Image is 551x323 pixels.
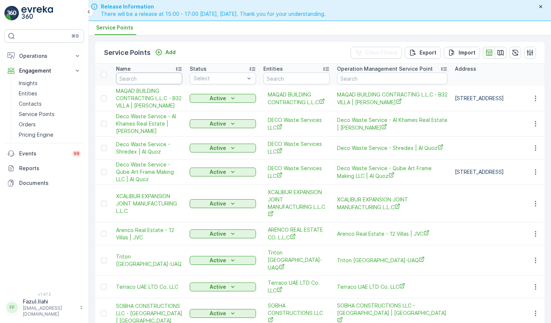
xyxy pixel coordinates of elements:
button: Engagement [4,63,84,78]
span: Release Information [101,3,326,10]
a: Pricing Engine [16,130,84,140]
a: Deco Waste Service - Al Khames Real Estate | Al Raffa [337,116,448,131]
button: Clear Filters [351,47,402,59]
span: MAQAD BUILDING CONTRACTING L.L.C - B32 VILLA | [PERSON_NAME] [337,91,448,106]
div: Toggle Row Selected [101,121,107,127]
p: Active [210,95,226,102]
a: Arenco Real Estate - 12 Villas | JVC [116,227,182,241]
a: Deco Waste Service - Qube Art Frame Making LLC | Al Quoz [337,165,448,180]
button: Active [190,199,256,208]
div: Toggle Row Selected [101,201,107,207]
a: Terraco UAE LTD Co. LLC [337,283,448,291]
a: DECO Waste Services LLC [268,165,325,180]
a: DECO Waste Services LLC [268,140,325,155]
p: Contacts [19,100,42,108]
p: Operation Management Service Point [337,65,433,73]
a: MAQAD BUILDING CONTRACTING L.L.C [268,91,325,106]
p: Active [210,168,226,176]
input: Search [263,73,330,84]
button: Active [190,309,256,318]
input: Search [337,73,448,84]
p: ⌘B [71,33,79,39]
p: Fazul.Ilahi [23,298,76,305]
button: Active [190,168,256,176]
button: Active [190,94,256,103]
a: DECO Waste Services LLC [268,116,325,131]
a: Deco Waste Service - Shredex | Al Quoz [337,144,448,152]
p: Address [455,65,476,73]
p: Service Points [104,48,151,58]
p: Orders [19,121,36,128]
button: Add [152,48,179,57]
p: Active [210,230,226,238]
a: ARENCO REAL ESTATE CO. L.L.C [268,226,325,241]
span: v 1.47.3 [4,292,84,296]
button: Export [405,47,441,59]
span: Deco Waste Service - Al Khames Real Estate | [PERSON_NAME] [116,113,182,135]
a: Events99 [4,146,84,161]
p: Name [116,65,131,73]
a: Service Points [16,109,84,119]
a: Triton Middle East-UAQ [268,249,325,271]
span: Triton [GEOGRAPHIC_DATA]-UAQ [268,249,325,271]
button: Active [190,282,256,291]
a: Insights [16,78,84,88]
p: Service Points [19,110,55,118]
a: Reports [4,161,84,176]
button: Active [190,229,256,238]
input: Search [116,73,182,84]
button: Import [444,47,480,59]
div: Toggle Row Selected [101,310,107,316]
a: XCALIBUR EXPANSION JOINT MANUFACTURING L.L.C [268,189,325,218]
a: Deco Waste Service - Shredex | Al Quoz [116,141,182,155]
div: Toggle Row Selected [101,284,107,290]
p: Active [210,283,226,291]
p: Import [459,49,475,56]
p: Entities [19,90,37,97]
p: Entities [263,65,283,73]
a: Terraco UAE LTD Co. LLC [268,279,325,294]
span: MAQAD BUILDING CONTRACTING L.L.C - B32 VILLA | [PERSON_NAME] [116,87,182,109]
button: FFFazul.Ilahi[EMAIL_ADDRESS][DOMAIN_NAME] [4,298,84,317]
img: logo_light-DOdMpM7g.png [21,6,53,21]
a: Terraco UAE LTD Co. LLC [116,283,182,291]
p: Engagement [19,67,69,74]
p: Active [210,144,226,152]
button: Active [190,144,256,152]
div: Toggle Row Selected [101,231,107,237]
a: MAQAD BUILDING CONTRACTING L.L.C - B32 VILLA | LAMER [337,91,448,106]
p: Documents [19,179,81,187]
p: Select [194,75,245,82]
img: logo [4,6,19,21]
p: Active [210,200,226,207]
a: XCALIBUR EXPANSION JOINT MANUFACTURING L.L.C [337,196,448,211]
span: There will be a release at 15:00 - 17:00 [DATE], [DATE]. Thank you for your understanding. [101,10,326,18]
p: Clear Filters [365,49,397,56]
p: [EMAIL_ADDRESS][DOMAIN_NAME] [23,305,76,317]
p: Export [420,49,436,56]
p: Operations [19,52,69,60]
p: Active [210,257,226,264]
span: Triton [GEOGRAPHIC_DATA]-UAQ [337,256,448,264]
span: Deco Waste Service - Al Khames Real Estate | [PERSON_NAME] [337,116,448,131]
p: Insights [19,80,38,87]
p: Active [210,310,226,317]
div: Toggle Row Selected [101,169,107,175]
a: Documents [4,176,84,190]
a: Triton Middle East-UAQ [337,256,448,264]
span: Deco Waste Service - Qube Art Frame Making LLC | Al Quoz [116,161,182,183]
span: Arenco Real Estate - 12 Villas | JVC [337,230,448,238]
